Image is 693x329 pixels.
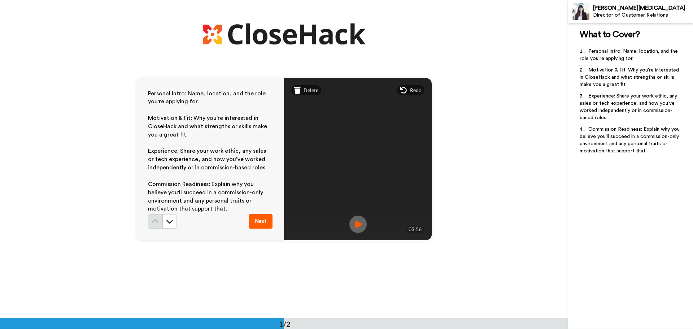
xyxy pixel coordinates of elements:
span: Personal Intro: Name, location, and the role you're applying for. [580,49,679,61]
span: Delete [304,87,318,94]
img: ic_record_play.svg [349,216,367,233]
div: [PERSON_NAME][MEDICAL_DATA] [593,5,693,12]
button: Next [249,214,273,229]
div: Redo [397,85,424,95]
span: Personal Intro: Name, location, and the role you're applying for. [148,91,267,105]
div: 03:56 [406,226,424,233]
span: Motivation & Fit: Why you're interested in CloseHack and what strengths or skills make you a grea... [580,68,680,87]
span: Motivation & Fit: Why you're interested in CloseHack and what strengths or skills make you a grea... [148,115,269,138]
span: Redo [410,87,422,94]
span: Commission Readiness: Explain why you believe you'll succeed in a commission-only environment and... [148,181,265,212]
img: Profile Image [572,3,589,20]
div: Delete [291,85,321,95]
span: Experience: Share your work ethic, any sales or tech experience, and how you’ve worked independen... [580,94,679,120]
span: Experience: Share your work ethic, any sales or tech experience, and how you’ve worked independen... [148,148,267,170]
div: Director of Customer Relations [593,12,693,18]
div: 1/2 [267,319,302,329]
span: Commission Readiness: Explain why you believe you'll succeed in a commission-only environment and... [580,127,681,153]
span: What to Cover? [580,30,640,39]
